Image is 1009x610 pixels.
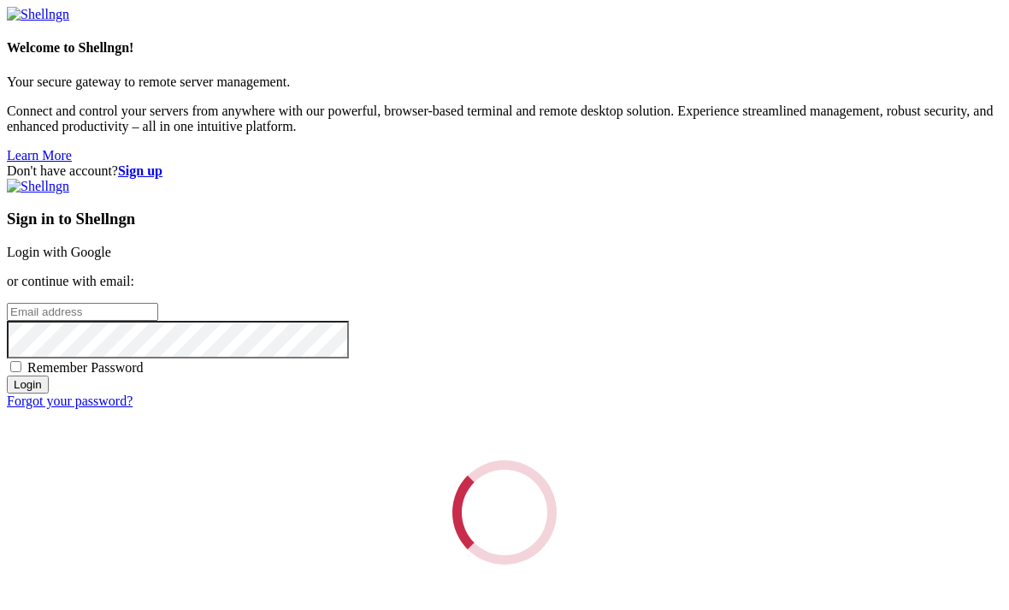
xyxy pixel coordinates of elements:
[27,360,144,375] span: Remember Password
[7,104,1002,134] p: Connect and control your servers from anywhere with our powerful, browser-based terminal and remo...
[7,148,72,163] a: Learn More
[7,274,1002,289] p: or continue with email:
[7,7,69,22] img: Shellngn
[10,361,21,372] input: Remember Password
[118,163,162,178] a: Sign up
[7,210,1002,228] h3: Sign in to Shellngn
[7,163,1002,179] div: Don't have account?
[7,179,69,194] img: Shellngn
[7,74,1002,90] p: Your secure gateway to remote server management.
[7,394,133,408] a: Forgot your password?
[7,245,111,259] a: Login with Google
[7,40,1002,56] h4: Welcome to Shellngn!
[7,303,158,321] input: Email address
[7,376,49,394] input: Login
[447,455,561,569] div: Loading...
